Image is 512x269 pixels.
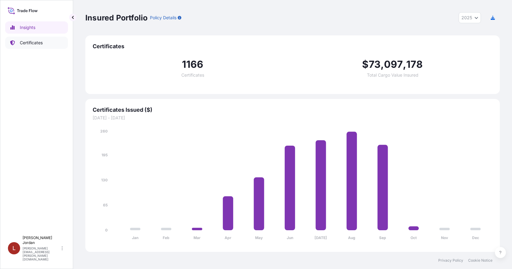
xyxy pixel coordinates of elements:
[411,235,417,240] tspan: Oct
[5,37,68,49] a: Certificates
[101,178,108,182] tspan: 130
[132,235,138,240] tspan: Jan
[5,21,68,34] a: Insights
[23,246,60,261] p: [PERSON_NAME][EMAIL_ADDRESS][PERSON_NAME][DOMAIN_NAME]
[441,235,448,240] tspan: Nov
[225,235,231,240] tspan: Apr
[472,235,479,240] tspan: Dec
[461,15,472,21] span: 2025
[181,73,204,77] span: Certificates
[362,60,368,69] span: $
[101,153,108,157] tspan: 195
[379,235,386,240] tspan: Sep
[406,60,423,69] span: 178
[381,60,384,69] span: ,
[20,40,43,46] p: Certificates
[20,24,35,31] p: Insights
[103,203,108,207] tspan: 65
[85,13,148,23] p: Insured Portfolio
[384,60,403,69] span: 097
[438,258,463,263] a: Privacy Policy
[100,129,108,133] tspan: 260
[459,12,481,23] button: Year Selector
[255,235,263,240] tspan: May
[93,106,492,114] span: Certificates Issued ($)
[367,73,418,77] span: Total Cargo Value Insured
[315,235,327,240] tspan: [DATE]
[348,235,355,240] tspan: Aug
[163,235,169,240] tspan: Feb
[150,15,176,21] p: Policy Details
[93,115,492,121] span: [DATE] - [DATE]
[182,60,204,69] span: 1166
[287,235,293,240] tspan: Jun
[93,43,492,50] span: Certificates
[105,228,108,232] tspan: 0
[12,245,16,251] span: L
[403,60,406,69] span: ,
[369,60,381,69] span: 73
[23,235,60,245] p: [PERSON_NAME] Jordan
[194,235,201,240] tspan: Mar
[468,258,492,263] a: Cookie Notice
